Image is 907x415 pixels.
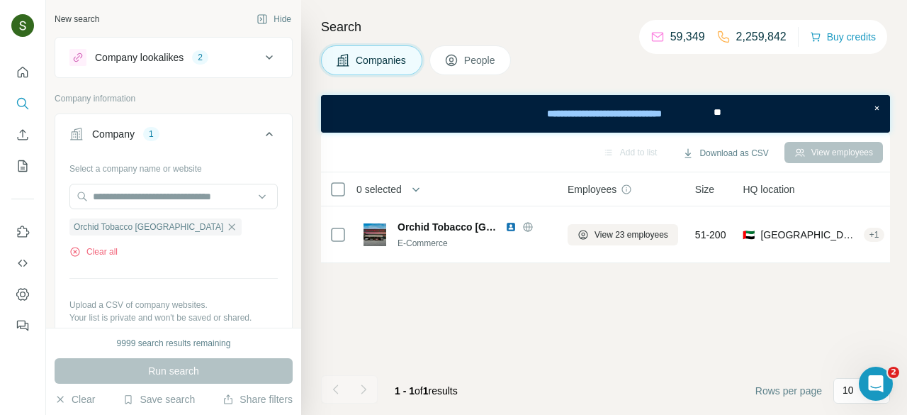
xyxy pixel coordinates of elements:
[117,337,231,350] div: 9999 search results remaining
[755,384,822,398] span: Rows per page
[423,385,429,397] span: 1
[55,117,292,157] button: Company1
[568,182,616,197] span: Employees
[595,228,668,241] span: View 23 employees
[364,223,386,246] img: Logo of Orchid Tobacco Dubai
[321,95,890,133] iframe: Banner
[69,245,118,258] button: Clear all
[743,228,755,242] span: 🇦🇪
[859,367,893,401] iframe: Intercom live chat
[11,14,34,37] img: Avatar
[736,28,787,45] p: 2,259,842
[398,220,498,234] span: Orchid Tobacco [GEOGRAPHIC_DATA]
[743,182,794,197] span: HQ location
[843,383,854,397] p: 10
[11,60,34,85] button: Quick start
[11,91,34,116] button: Search
[69,311,278,324] p: Your list is private and won't be saved or shared.
[95,50,184,65] div: Company lookalikes
[356,53,407,67] span: Companies
[505,221,517,233] img: LinkedIn logo
[11,219,34,245] button: Use Surfe on LinkedIn
[888,367,899,378] span: 2
[568,224,678,245] button: View 23 employees
[55,392,95,406] button: Clear
[760,228,857,242] span: [GEOGRAPHIC_DATA], [GEOGRAPHIC_DATA]
[74,221,223,233] span: Orchid Tobacco [GEOGRAPHIC_DATA]
[695,228,726,242] span: 51-200
[464,53,497,67] span: People
[11,153,34,179] button: My lists
[810,27,876,47] button: Buy credits
[222,392,293,406] button: Share filters
[143,128,159,140] div: 1
[672,143,778,164] button: Download as CSV
[247,9,301,30] button: Hide
[123,392,195,406] button: Save search
[69,157,278,175] div: Select a company name or website
[55,40,292,74] button: Company lookalikes2
[69,299,278,311] p: Upload a CSV of company websites.
[11,313,34,338] button: Feedback
[55,92,293,105] p: Company information
[398,237,551,250] div: E-Commerce
[395,385,415,397] span: 1 - 1
[192,51,208,64] div: 2
[864,228,885,241] div: + 1
[11,282,34,307] button: Dashboard
[670,28,705,45] p: 59,349
[415,385,423,397] span: of
[321,17,890,37] h4: Search
[92,127,135,141] div: Company
[395,385,458,397] span: results
[55,13,99,26] div: New search
[695,182,714,197] span: Size
[356,182,402,197] span: 0 selected
[11,250,34,276] button: Use Surfe API
[11,122,34,148] button: Enrich CSV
